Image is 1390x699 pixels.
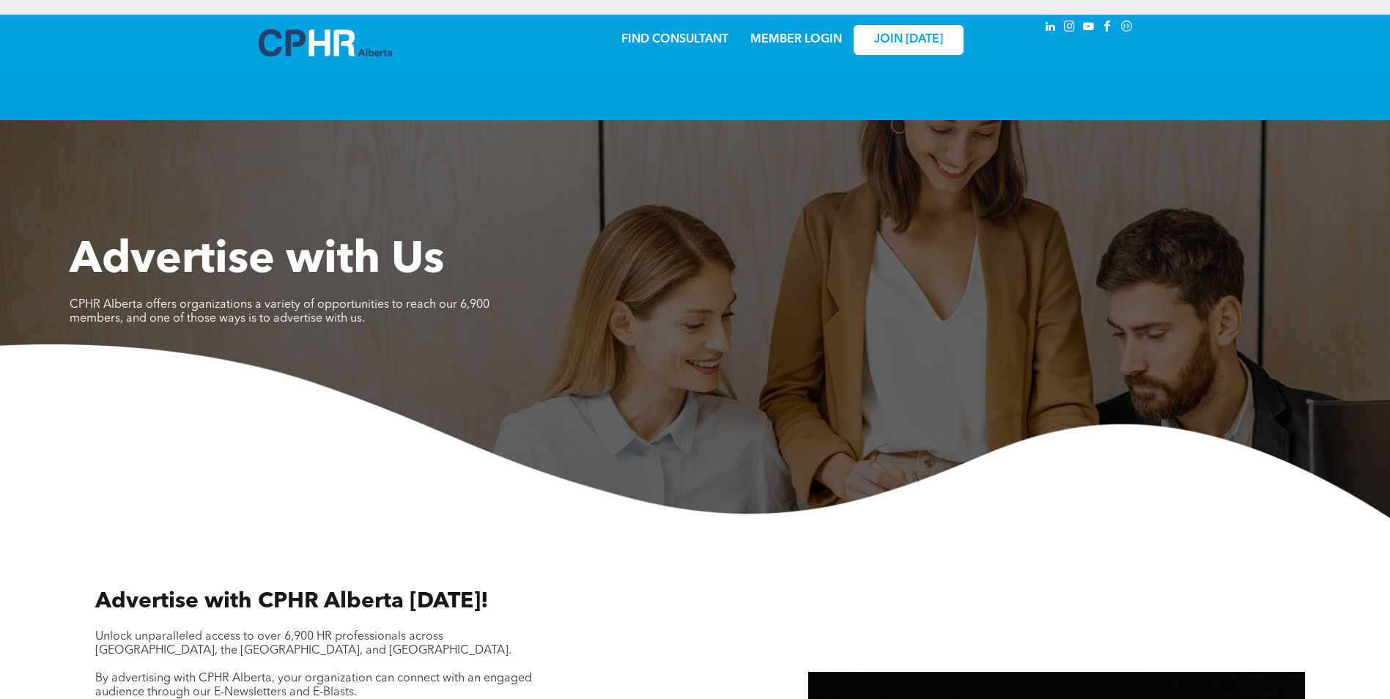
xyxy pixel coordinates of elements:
a: Social network [1119,18,1135,38]
span: Unlock unparalleled access to over 6,900 HR professionals across [GEOGRAPHIC_DATA], the [GEOGRAPH... [95,631,511,657]
a: instagram [1062,18,1078,38]
a: facebook [1100,18,1116,38]
a: FIND CONSULTANT [621,34,728,45]
span: Advertise with CPHR Alberta [DATE]! [95,591,489,613]
a: MEMBER LOGIN [750,34,842,45]
a: youtube [1081,18,1097,38]
span: CPHR Alberta offers organizations a variety of opportunities to reach our 6,900 members, and one ... [70,299,489,325]
span: By advertising with CPHR Alberta, your organization can connect with an engaged audience through ... [95,673,532,698]
a: linkedin [1043,18,1059,38]
a: JOIN [DATE] [854,25,964,55]
span: JOIN [DATE] [874,33,943,47]
img: A blue and white logo for cp alberta [259,29,392,56]
span: Advertise with Us [70,239,444,283]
